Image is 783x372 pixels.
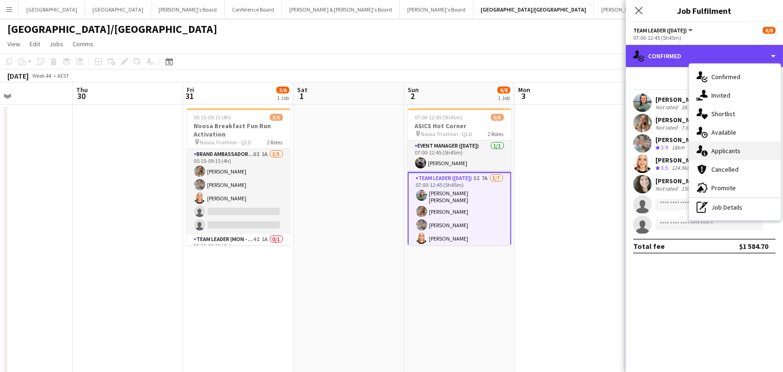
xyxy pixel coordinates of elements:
span: Noosa Triathlon - QLD [200,139,252,146]
span: 2 Roles [267,139,283,146]
button: [PERSON_NAME]'s Board [151,0,225,19]
span: 30 [75,91,88,101]
button: [GEOGRAPHIC_DATA]/[GEOGRAPHIC_DATA] [473,0,594,19]
span: Jobs [49,40,63,48]
span: Team Leader (Sunday) [633,27,687,34]
span: Applicants [711,147,740,155]
h3: Noosa Breakfast Fun Run Activation [187,122,290,138]
span: 6/8 [763,27,776,34]
app-card-role: Brand Ambassador ([PERSON_NAME])6I1A3/505:15-09:15 (4h)[PERSON_NAME][PERSON_NAME][PERSON_NAME] [187,149,290,234]
button: [GEOGRAPHIC_DATA] [19,0,85,19]
span: 6/8 [491,114,504,121]
span: Cancelled [711,165,739,174]
div: [PERSON_NAME] [655,136,704,144]
span: 3.9 [661,144,668,151]
div: [PERSON_NAME] [PERSON_NAME] [655,95,755,104]
span: Edit [30,40,40,48]
button: Team Leader ([DATE]) [633,27,694,34]
span: View [7,40,20,48]
div: 150.8km [679,185,703,192]
a: Comms [69,38,97,50]
span: Thu [76,86,88,94]
button: [PERSON_NAME] & [PERSON_NAME]'s Board [282,0,400,19]
span: Sat [297,86,307,94]
app-job-card: 05:15-09:15 (4h)3/6Noosa Breakfast Fun Run Activation Noosa Triathlon - QLD2 RolesBrand Ambassado... [187,108,290,245]
button: [GEOGRAPHIC_DATA] [85,0,151,19]
button: [PERSON_NAME]'s Board [400,0,473,19]
div: Not rated [655,185,679,192]
div: [PERSON_NAME] [655,156,704,164]
a: View [4,38,24,50]
div: [PERSON_NAME] [655,116,704,124]
span: Fri [187,86,194,94]
div: 124.9km [670,164,693,172]
app-card-role: Event Manager ([DATE])1/107:00-12:45 (5h45m)[PERSON_NAME] [408,141,511,172]
div: AEST [57,72,69,79]
div: Confirmed [626,45,783,67]
div: Not rated [655,104,679,111]
div: 07:00-12:45 (5h45m) [633,34,776,41]
div: 1 Job [498,94,510,101]
app-card-role: Team Leader ([DATE])5I7A5/707:00-12:45 (5h45m)[PERSON_NAME] [PERSON_NAME][PERSON_NAME][PERSON_NAM... [408,172,511,289]
span: 1 [296,91,307,101]
a: Edit [26,38,44,50]
span: 3 [517,91,530,101]
div: Not rated [655,124,679,131]
div: Total fee [633,242,665,251]
a: Jobs [46,38,67,50]
h3: ASICS Hot Corner [408,122,511,130]
span: 05:15-09:15 (4h) [194,114,232,121]
span: 2 Roles [488,130,504,137]
span: Week 44 [31,72,54,79]
span: Comms [73,40,93,48]
div: 38.4km [679,104,700,111]
span: 31 [185,91,194,101]
div: 7.6km [679,124,697,131]
span: 3/6 [276,87,289,93]
div: $1 584.70 [739,242,768,251]
h3: Job Fulfilment [626,5,783,17]
span: Invited [711,91,730,99]
span: Mon [518,86,530,94]
app-job-card: 07:00-12:45 (5h45m)6/8ASICS Hot Corner Noosa Triathlon - QLD2 RolesEvent Manager ([DATE])1/107:00... [408,108,511,245]
div: [DATE] [7,71,29,81]
span: Available [711,128,736,136]
div: [PERSON_NAME] [655,177,704,185]
span: Shortlist [711,110,735,118]
span: 07:00-12:45 (5h45m) [415,114,463,121]
span: 3.5 [661,164,668,171]
span: Promote [711,184,736,192]
span: Sun [408,86,419,94]
div: 1 Job [277,94,289,101]
span: Confirmed [711,73,740,81]
span: 3/6 [270,114,283,121]
div: 18km [670,144,686,152]
div: Job Details [689,198,781,217]
h1: [GEOGRAPHIC_DATA]/[GEOGRAPHIC_DATA] [7,22,217,36]
span: 6/8 [497,87,510,93]
button: [PERSON_NAME] & [PERSON_NAME]'s Board [594,0,712,19]
button: Conference Board [225,0,282,19]
span: 2 [406,91,419,101]
app-card-role: Team Leader (Mon - Fri)4I1A0/105:15-09:15 (4h) [187,234,290,266]
span: Noosa Triathlon - QLD [421,130,473,137]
